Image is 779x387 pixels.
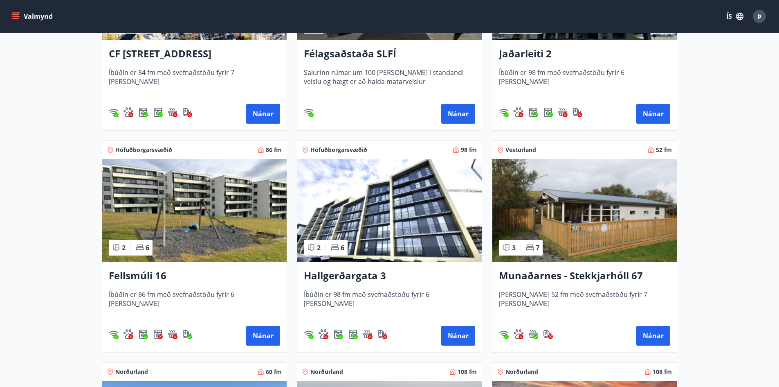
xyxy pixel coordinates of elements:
div: Heitur pottur [528,329,538,339]
div: Gæludýr [123,107,133,117]
span: Íbúðin er 84 fm með svefnaðstöðu fyrir 7 [PERSON_NAME] [109,68,280,95]
span: Salurinn rúmar um 100 [PERSON_NAME] í standandi veislu og hægt er að halda matarveislur [304,68,475,95]
div: Þurrkari [543,107,553,117]
span: Íbúðin er 98 fm með svefnaðstöðu fyrir 6 [PERSON_NAME] [304,290,475,317]
span: Norðurland [310,368,343,376]
span: 7 [536,243,539,252]
img: Dl16BY4EX9PAW649lg1C3oBuIaAsR6QVDQBO2cTm.svg [138,107,148,117]
div: Gæludýr [123,329,133,339]
img: nH7E6Gw2rvWFb8XaSdRp44dhkQaj4PJkOoRYItBQ.svg [182,329,192,339]
img: nH7E6Gw2rvWFb8XaSdRp44dhkQaj4PJkOoRYItBQ.svg [572,107,582,117]
img: pxcaIm5dSOV3FS4whs1soiYWTwFQvksT25a9J10C.svg [123,329,133,339]
h3: Jaðarleiti 2 [499,47,670,61]
div: Þráðlaust net [109,329,119,339]
span: Norðurland [505,368,538,376]
div: Hleðslustöð fyrir rafbíla [182,329,192,339]
button: Þ [750,7,769,26]
img: pxcaIm5dSOV3FS4whs1soiYWTwFQvksT25a9J10C.svg [514,107,523,117]
div: Þráðlaust net [499,107,509,117]
button: Nánar [441,326,475,346]
div: Þurrkari [153,107,163,117]
span: 6 [341,243,344,252]
button: Nánar [441,104,475,124]
div: Gæludýr [514,329,523,339]
div: Þráðlaust net [109,107,119,117]
img: nH7E6Gw2rvWFb8XaSdRp44dhkQaj4PJkOoRYItBQ.svg [543,329,553,339]
img: Dl16BY4EX9PAW649lg1C3oBuIaAsR6QVDQBO2cTm.svg [138,329,148,339]
img: nH7E6Gw2rvWFb8XaSdRp44dhkQaj4PJkOoRYItBQ.svg [182,107,192,117]
img: HJRyFFsYp6qjeUYhR4dAD8CaCEsnIFYZ05miwXoh.svg [304,329,314,339]
div: Gæludýr [514,107,523,117]
img: HJRyFFsYp6qjeUYhR4dAD8CaCEsnIFYZ05miwXoh.svg [109,107,119,117]
span: Norðurland [115,368,148,376]
div: Þvottavél [138,107,148,117]
img: Paella dish [492,159,677,262]
img: h89QDIuHlAdpqTriuIvuEWkTH976fOgBEOOeu1mi.svg [363,329,373,339]
span: Höfuðborgarsvæðið [310,146,367,154]
h3: Hallgerðargata 3 [304,269,475,283]
div: Heitur pottur [363,329,373,339]
img: h89QDIuHlAdpqTriuIvuEWkTH976fOgBEOOeu1mi.svg [558,107,568,117]
img: Dl16BY4EX9PAW649lg1C3oBuIaAsR6QVDQBO2cTm.svg [528,107,538,117]
div: Þurrkari [153,329,163,339]
button: menu [10,9,56,24]
span: 86 fm [266,146,282,154]
img: hddCLTAnxqFUMr1fxmbGG8zWilo2syolR0f9UjPn.svg [543,107,553,117]
img: HJRyFFsYp6qjeUYhR4dAD8CaCEsnIFYZ05miwXoh.svg [499,107,509,117]
h3: Félagsaðstaða SLFÍ [304,47,475,61]
h3: Fellsmúli 16 [109,269,280,283]
img: Paella dish [102,159,287,262]
img: HJRyFFsYp6qjeUYhR4dAD8CaCEsnIFYZ05miwXoh.svg [499,329,509,339]
img: Dl16BY4EX9PAW649lg1C3oBuIaAsR6QVDQBO2cTm.svg [333,329,343,339]
img: nH7E6Gw2rvWFb8XaSdRp44dhkQaj4PJkOoRYItBQ.svg [377,329,387,339]
div: Þvottavél [333,329,343,339]
div: Gæludýr [319,329,328,339]
img: pxcaIm5dSOV3FS4whs1soiYWTwFQvksT25a9J10C.svg [123,107,133,117]
button: ÍS [722,9,748,24]
div: Hleðslustöð fyrir rafbíla [572,107,582,117]
div: Heitur pottur [168,329,177,339]
span: Vesturland [505,146,536,154]
span: 108 fm [458,368,477,376]
img: h89QDIuHlAdpqTriuIvuEWkTH976fOgBEOOeu1mi.svg [168,329,177,339]
img: HJRyFFsYp6qjeUYhR4dAD8CaCEsnIFYZ05miwXoh.svg [304,107,314,117]
img: hddCLTAnxqFUMr1fxmbGG8zWilo2syolR0f9UjPn.svg [153,329,163,339]
span: 108 fm [653,368,672,376]
span: Íbúðin er 98 fm með svefnaðstöðu fyrir 6 [PERSON_NAME] [499,68,670,95]
span: 3 [512,243,516,252]
img: Paella dish [297,159,482,262]
span: Íbúðin er 86 fm með svefnaðstöðu fyrir 6 [PERSON_NAME] [109,290,280,317]
h3: CF [STREET_ADDRESS] [109,47,280,61]
div: Hleðslustöð fyrir rafbíla [377,329,387,339]
span: 2 [317,243,321,252]
button: Nánar [246,104,280,124]
span: 2 [122,243,126,252]
div: Þráðlaust net [304,329,314,339]
span: [PERSON_NAME] 52 fm með svefnaðstöðu fyrir 7 [PERSON_NAME] [499,290,670,317]
button: Nánar [246,326,280,346]
span: 98 fm [461,146,477,154]
div: Þvottavél [138,329,148,339]
div: Hleðslustöð fyrir rafbíla [182,107,192,117]
button: Nánar [636,326,670,346]
h3: Munaðarnes - Stekkjarhóll 67 [499,269,670,283]
span: Þ [757,12,761,21]
div: Þráðlaust net [304,107,314,117]
span: Höfuðborgarsvæðið [115,146,172,154]
span: 52 fm [656,146,672,154]
img: hddCLTAnxqFUMr1fxmbGG8zWilo2syolR0f9UjPn.svg [153,107,163,117]
span: 6 [146,243,149,252]
button: Nánar [636,104,670,124]
div: Þvottavél [528,107,538,117]
img: hddCLTAnxqFUMr1fxmbGG8zWilo2syolR0f9UjPn.svg [348,329,358,339]
img: pxcaIm5dSOV3FS4whs1soiYWTwFQvksT25a9J10C.svg [319,329,328,339]
div: Heitur pottur [168,107,177,117]
img: pxcaIm5dSOV3FS4whs1soiYWTwFQvksT25a9J10C.svg [514,329,523,339]
div: Þráðlaust net [499,329,509,339]
div: Þurrkari [348,329,358,339]
img: HJRyFFsYp6qjeUYhR4dAD8CaCEsnIFYZ05miwXoh.svg [109,329,119,339]
div: Hleðslustöð fyrir rafbíla [543,329,553,339]
img: h89QDIuHlAdpqTriuIvuEWkTH976fOgBEOOeu1mi.svg [528,329,538,339]
img: h89QDIuHlAdpqTriuIvuEWkTH976fOgBEOOeu1mi.svg [168,107,177,117]
div: Heitur pottur [558,107,568,117]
